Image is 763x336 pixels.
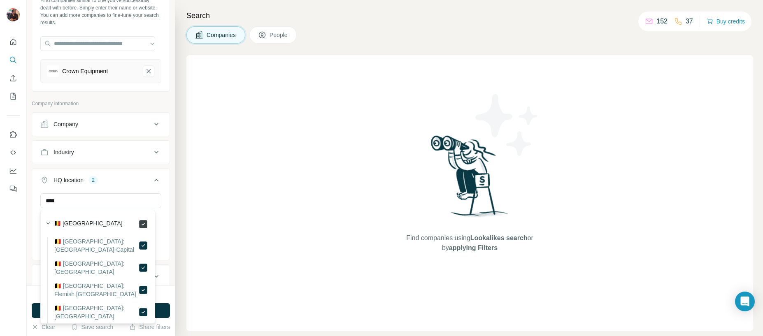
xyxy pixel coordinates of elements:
p: Company information [32,100,170,107]
span: People [270,31,288,39]
img: Crown Equipment-logo [47,65,59,77]
div: Industry [54,148,74,156]
button: Share filters [129,323,170,331]
button: Dashboard [7,163,20,178]
img: Avatar [7,8,20,21]
label: 🇧🇪 [GEOGRAPHIC_DATA]: [GEOGRAPHIC_DATA]-Capital [54,237,138,254]
h4: Search [186,10,753,21]
div: 2 [88,176,98,184]
div: HQ location [54,176,84,184]
button: Save search [71,323,113,331]
button: Crown Equipment-remove-button [143,65,154,77]
button: Clear [32,323,55,331]
label: 🇧🇪 [GEOGRAPHIC_DATA]: Flemish [GEOGRAPHIC_DATA] [54,282,138,298]
p: 37 [686,16,693,26]
button: My lists [7,89,20,104]
button: Quick start [7,35,20,49]
button: Search [7,53,20,67]
button: Company [32,114,170,134]
button: Annual revenue ($) [32,266,170,286]
div: Crown Equipment [62,67,108,75]
button: Run search [32,303,170,318]
p: 152 [656,16,668,26]
div: Open Intercom Messenger [735,292,755,311]
button: Buy credits [707,16,745,27]
button: Enrich CSV [7,71,20,86]
img: Surfe Illustration - Stars [470,88,544,162]
button: Use Surfe on LinkedIn [7,127,20,142]
button: HQ location2 [32,170,170,193]
label: 🇧🇪 [GEOGRAPHIC_DATA] [54,219,123,229]
span: Lookalikes search [470,234,528,241]
span: applying Filters [449,244,498,251]
label: 🇧🇪 [GEOGRAPHIC_DATA]: [GEOGRAPHIC_DATA] [54,260,138,276]
button: Use Surfe API [7,145,20,160]
label: 🇧🇪 [GEOGRAPHIC_DATA]: [GEOGRAPHIC_DATA] [54,304,138,320]
button: Feedback [7,181,20,196]
span: Find companies using or by [404,233,535,253]
span: Companies [207,31,237,39]
button: Industry [32,142,170,162]
div: Company [54,120,78,128]
img: Surfe Illustration - Woman searching with binoculars [427,133,513,225]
